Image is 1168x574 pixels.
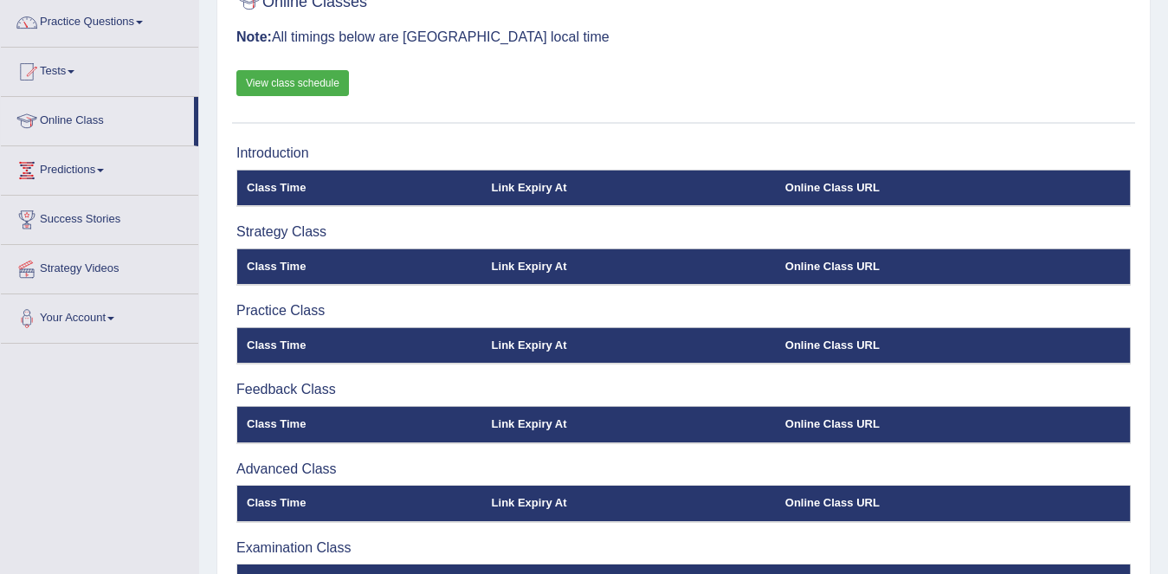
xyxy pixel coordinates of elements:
h3: Strategy Class [236,224,1131,240]
th: Online Class URL [776,406,1131,442]
a: Your Account [1,294,198,338]
th: Link Expiry At [482,486,776,522]
th: Online Class URL [776,486,1131,522]
a: Online Class [1,97,194,140]
h3: All timings below are [GEOGRAPHIC_DATA] local time [236,29,1131,45]
th: Online Class URL [776,327,1131,364]
h3: Introduction [236,145,1131,161]
h3: Feedback Class [236,382,1131,397]
h3: Practice Class [236,303,1131,319]
th: Online Class URL [776,170,1131,206]
th: Link Expiry At [482,406,776,442]
a: Strategy Videos [1,245,198,288]
h3: Advanced Class [236,461,1131,477]
th: Link Expiry At [482,170,776,206]
th: Class Time [237,486,482,522]
a: Tests [1,48,198,91]
th: Class Time [237,170,482,206]
th: Class Time [237,327,482,364]
a: View class schedule [236,70,349,96]
a: Success Stories [1,196,198,239]
th: Link Expiry At [482,248,776,285]
th: Link Expiry At [482,327,776,364]
th: Class Time [237,406,482,442]
th: Online Class URL [776,248,1131,285]
th: Class Time [237,248,482,285]
b: Note: [236,29,272,44]
h3: Examination Class [236,540,1131,556]
a: Predictions [1,146,198,190]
